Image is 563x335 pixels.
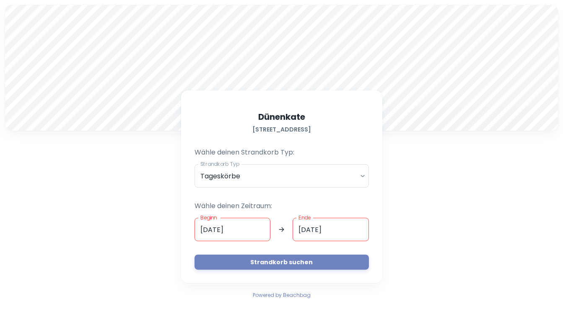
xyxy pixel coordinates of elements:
[195,201,369,211] p: Wähle deinen Zeitraum:
[200,214,217,221] label: Beginn
[293,218,369,241] input: dd.mm.yyyy
[195,255,369,270] button: Strandkorb suchen
[195,218,271,241] input: dd.mm.yyyy
[200,160,239,167] label: Strandkorb Typ
[258,111,305,123] h5: Dünenkate
[253,291,311,299] span: Powered by Beachbag
[298,214,311,221] label: Ende
[253,290,311,300] a: Powered by Beachbag
[252,125,311,134] h6: [STREET_ADDRESS]
[195,164,369,188] div: Tageskörbe
[195,147,369,157] p: Wähle deinen Strandkorb Typ:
